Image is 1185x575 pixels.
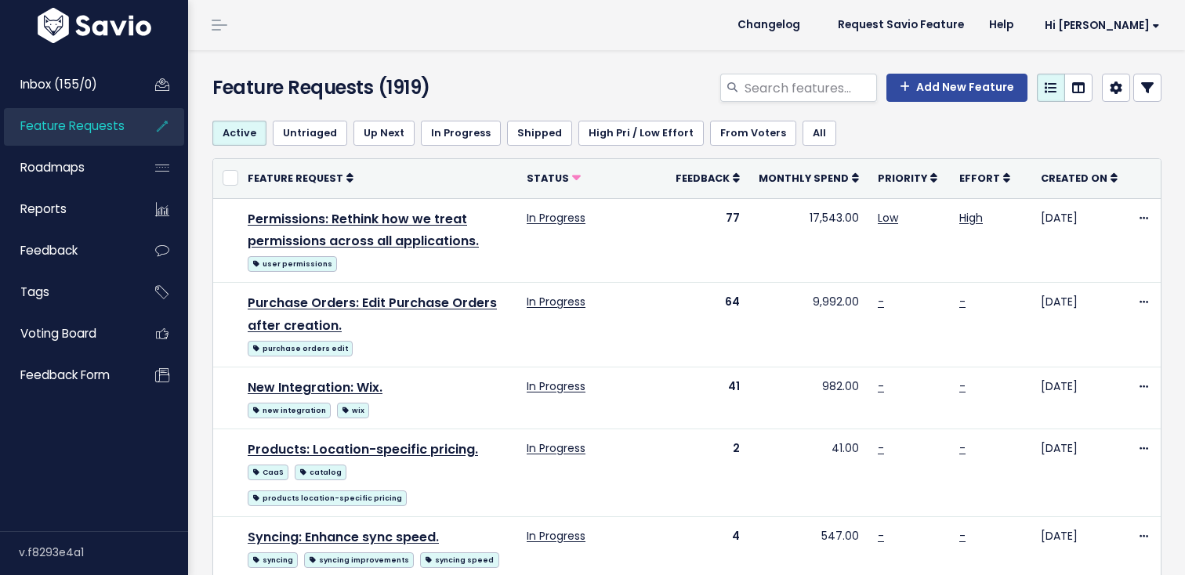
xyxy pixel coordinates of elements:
[803,121,836,146] a: All
[4,274,130,310] a: Tags
[676,172,730,185] span: Feedback
[1031,283,1127,367] td: [DATE]
[20,367,110,383] span: Feedback form
[248,461,288,481] a: CaaS
[743,74,877,102] input: Search features...
[248,378,382,396] a: New Integration: Wix.
[977,13,1026,37] a: Help
[295,461,346,481] a: catalog
[304,552,414,568] span: syncing improvements
[248,210,479,251] a: Permissions: Rethink how we treat permissions across all applications.
[527,170,581,186] a: Status
[676,170,740,186] a: Feedback
[959,172,1000,185] span: Effort
[527,528,585,544] a: In Progress
[273,121,347,146] a: Untriaged
[959,294,966,309] a: -
[1031,198,1127,283] td: [DATE]
[959,528,966,544] a: -
[212,74,513,102] h4: Feature Requests (1919)
[4,108,130,144] a: Feature Requests
[959,210,983,226] a: High
[421,121,501,146] a: In Progress
[4,233,130,269] a: Feedback
[19,532,188,573] div: v.f8293e4a1
[248,172,343,185] span: Feature Request
[749,283,868,367] td: 9,992.00
[527,210,585,226] a: In Progress
[737,20,800,31] span: Changelog
[337,403,369,418] span: wix
[353,121,415,146] a: Up Next
[886,74,1027,102] a: Add New Feature
[959,170,1010,186] a: Effort
[20,242,78,259] span: Feedback
[248,400,331,419] a: new integration
[20,284,49,300] span: Tags
[34,8,155,43] img: logo-white.9d6f32f41409.svg
[666,283,749,367] td: 64
[420,552,498,568] span: syncing speed
[749,429,868,517] td: 41.00
[212,121,266,146] a: Active
[248,294,497,335] a: Purchase Orders: Edit Purchase Orders after creation.
[248,549,298,569] a: syncing
[20,201,67,217] span: Reports
[4,67,130,103] a: Inbox (155/0)
[878,210,898,226] a: Low
[959,378,966,394] a: -
[337,400,369,419] a: wix
[749,367,868,429] td: 982.00
[248,341,353,356] span: purchase orders edit
[20,118,125,134] span: Feature Requests
[248,552,298,568] span: syncing
[1045,20,1160,31] span: Hi [PERSON_NAME]
[527,378,585,394] a: In Progress
[248,440,478,458] a: Products: Location-specific pricing.
[212,121,1161,146] ul: Filter feature requests
[527,294,585,309] a: In Progress
[959,440,966,456] a: -
[248,256,337,272] span: user permissions
[878,172,927,185] span: Priority
[878,528,884,544] a: -
[878,440,884,456] a: -
[666,198,749,283] td: 77
[20,159,85,175] span: Roadmaps
[507,121,572,146] a: Shipped
[20,76,97,92] span: Inbox (155/0)
[248,338,353,357] a: purchase orders edit
[4,316,130,352] a: Voting Board
[248,490,407,506] span: products location-specific pricing
[248,403,331,418] span: new integration
[878,170,937,186] a: Priority
[527,172,569,185] span: Status
[248,170,353,186] a: Feature Request
[4,191,130,227] a: Reports
[1041,172,1107,185] span: Created On
[878,294,884,309] a: -
[20,325,96,342] span: Voting Board
[825,13,977,37] a: Request Savio Feature
[420,549,498,569] a: syncing speed
[578,121,704,146] a: High Pri / Low Effort
[1026,13,1172,38] a: Hi [PERSON_NAME]
[304,549,414,569] a: syncing improvements
[4,357,130,393] a: Feedback form
[248,487,407,507] a: products location-specific pricing
[1041,170,1118,186] a: Created On
[710,121,796,146] a: From Voters
[759,172,849,185] span: Monthly Spend
[248,253,337,273] a: user permissions
[295,465,346,480] span: catalog
[527,440,585,456] a: In Progress
[666,367,749,429] td: 41
[666,429,749,517] td: 2
[4,150,130,186] a: Roadmaps
[248,528,439,546] a: Syncing: Enhance sync speed.
[759,170,859,186] a: Monthly Spend
[1031,429,1127,517] td: [DATE]
[1031,367,1127,429] td: [DATE]
[749,198,868,283] td: 17,543.00
[248,465,288,480] span: CaaS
